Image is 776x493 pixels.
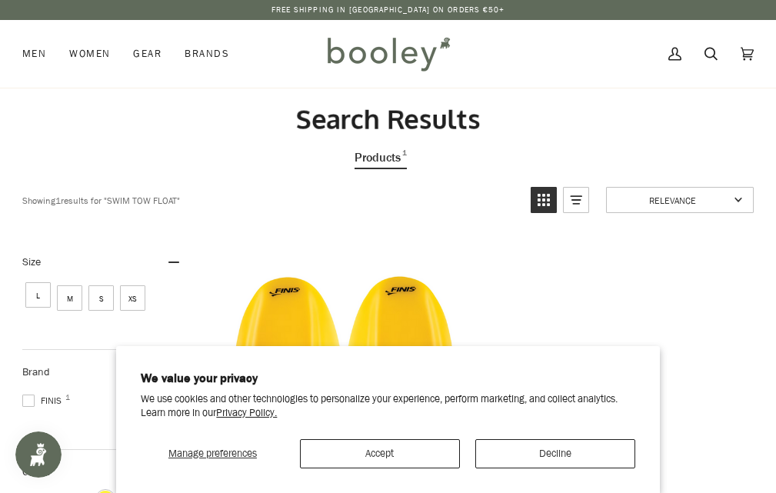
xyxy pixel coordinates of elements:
[65,394,70,401] span: 1
[141,439,284,468] button: Manage preferences
[321,32,455,76] img: Booley
[15,431,62,478] iframe: Button to open loyalty program pop-up
[22,394,66,408] span: FINIS
[300,439,460,468] button: Accept
[22,465,63,479] span: Colour
[271,4,505,16] p: Free Shipping in [GEOGRAPHIC_DATA] on Orders €50+
[355,147,407,169] a: View Products Tab
[120,285,145,311] span: Size: XS
[22,20,58,88] a: Men
[57,285,82,311] span: Size: M
[616,194,729,207] span: Relevance
[22,255,41,269] span: Size
[141,371,634,386] h2: We value your privacy
[22,365,50,379] span: Brand
[168,446,257,461] span: Manage preferences
[22,187,519,213] div: Showing results for " "
[402,147,407,168] span: 1
[88,285,114,311] span: Size: S
[216,405,277,420] a: Privacy Policy.
[606,187,754,213] a: Sort options
[25,282,51,308] span: Size: L
[55,194,61,207] b: 1
[122,20,173,88] a: Gear
[133,46,162,62] span: Gear
[22,102,754,135] h2: Search Results
[69,46,110,62] span: Women
[58,20,122,88] a: Women
[141,392,634,419] p: We use cookies and other technologies to personalize your experience, perform marketing, and coll...
[185,46,229,62] span: Brands
[22,46,46,62] span: Men
[173,20,241,88] a: Brands
[475,439,635,468] button: Decline
[531,187,557,213] a: View grid mode
[563,187,589,213] a: View list mode
[229,240,460,471] img: Finis Agility Floating Paddle Yellow - Booley Galway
